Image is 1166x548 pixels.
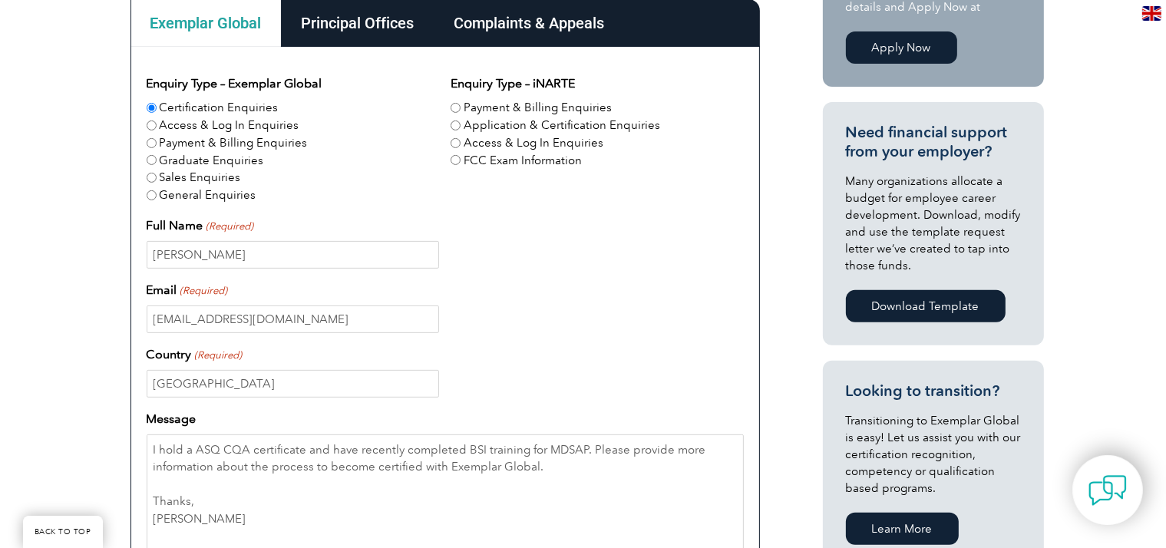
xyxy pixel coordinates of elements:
[160,134,308,152] label: Payment & Billing Enquiries
[178,283,227,299] span: (Required)
[204,219,253,234] span: (Required)
[846,381,1021,401] h3: Looking to transition?
[160,99,279,117] label: Certification Enquiries
[193,348,242,363] span: (Required)
[464,117,660,134] label: Application & Certification Enquiries
[23,516,103,548] a: BACK TO TOP
[464,99,612,117] label: Payment & Billing Enquiries
[147,345,242,364] label: Country
[846,412,1021,497] p: Transitioning to Exemplar Global is easy! Let us assist you with our certification recognition, c...
[846,31,957,64] a: Apply Now
[846,123,1021,161] h3: Need financial support from your employer?
[464,134,603,152] label: Access & Log In Enquiries
[846,173,1021,274] p: Many organizations allocate a budget for employee career development. Download, modify and use th...
[147,74,322,93] legend: Enquiry Type – Exemplar Global
[451,74,575,93] legend: Enquiry Type – iNARTE
[846,290,1006,322] a: Download Template
[147,281,227,299] label: Email
[1088,471,1127,510] img: contact-chat.png
[846,513,959,545] a: Learn More
[147,216,253,235] label: Full Name
[160,152,264,170] label: Graduate Enquiries
[1142,6,1161,21] img: en
[160,169,241,187] label: Sales Enquiries
[464,152,582,170] label: FCC Exam Information
[160,187,256,204] label: General Enquiries
[147,410,197,428] label: Message
[160,117,299,134] label: Access & Log In Enquiries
